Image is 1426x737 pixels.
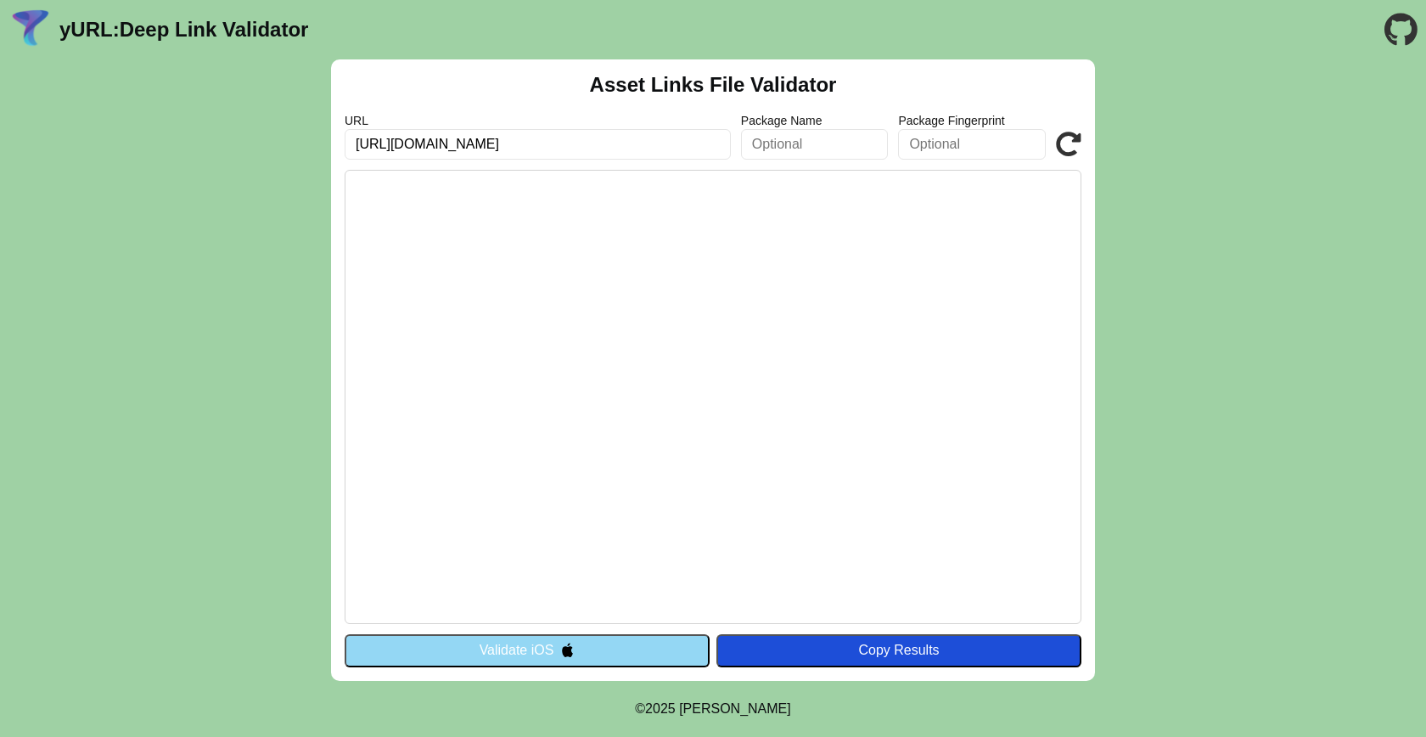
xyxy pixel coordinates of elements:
div: Copy Results [725,643,1073,658]
input: Optional [898,129,1046,160]
h2: Asset Links File Validator [590,73,837,97]
a: Michael Ibragimchayev's Personal Site [679,701,791,716]
footer: © [635,681,790,737]
img: yURL Logo [8,8,53,52]
label: Package Name [741,114,889,127]
img: appleIcon.svg [560,643,575,657]
a: yURL:Deep Link Validator [59,18,308,42]
button: Copy Results [716,634,1081,667]
label: Package Fingerprint [898,114,1046,127]
label: URL [345,114,731,127]
span: 2025 [645,701,676,716]
button: Validate iOS [345,634,710,667]
input: Optional [741,129,889,160]
input: Required [345,129,731,160]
